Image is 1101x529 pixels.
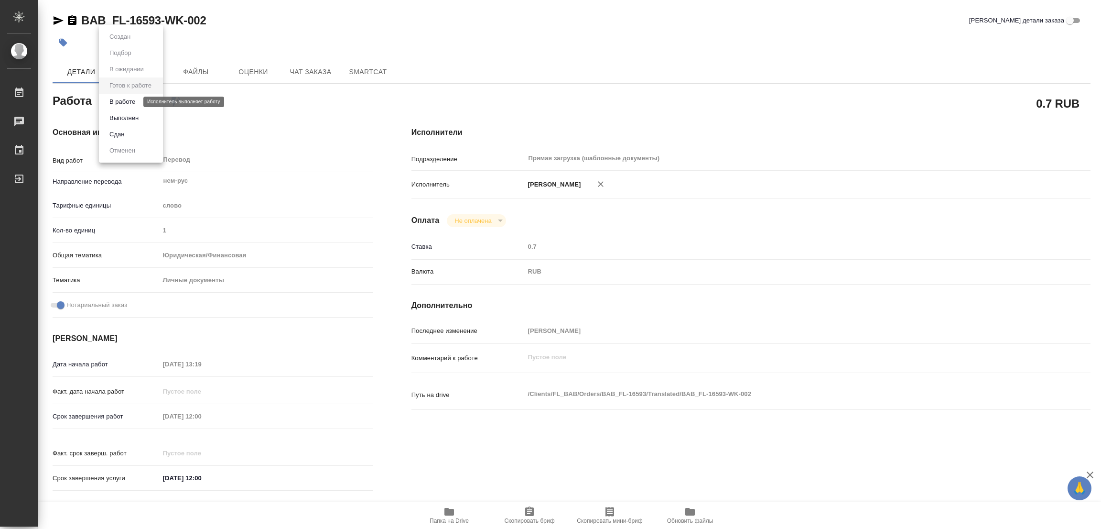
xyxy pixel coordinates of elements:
[107,32,133,42] button: Создан
[107,48,134,58] button: Подбор
[107,64,147,75] button: В ожидании
[107,80,154,91] button: Готов к работе
[107,113,141,123] button: Выполнен
[107,145,138,156] button: Отменен
[107,129,127,140] button: Сдан
[107,97,138,107] button: В работе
